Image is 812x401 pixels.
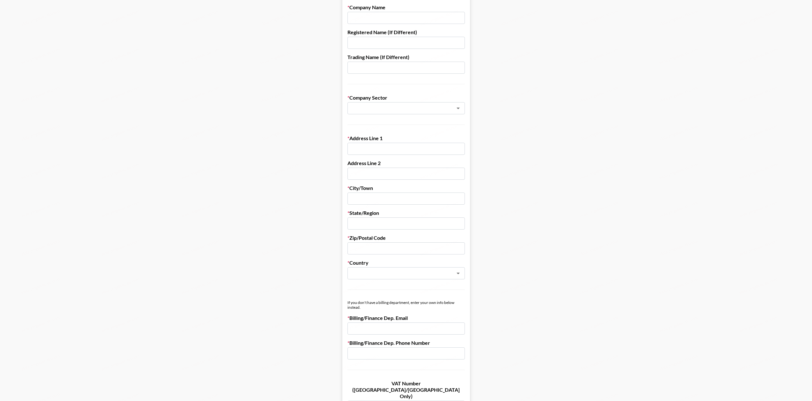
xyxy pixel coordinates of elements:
[347,315,465,321] label: Billing/Finance Dep. Email
[347,160,465,166] label: Address Line 2
[347,29,465,35] label: Registered Name (If Different)
[347,185,465,191] label: City/Town
[347,54,465,60] label: Trading Name (If Different)
[347,95,465,101] label: Company Sector
[347,340,465,346] label: Billing/Finance Dep. Phone Number
[347,300,465,310] div: If you don't have a billing department, enter your own info below instead.
[347,235,465,241] label: Zip/Postal Code
[347,380,465,399] label: VAT Number ([GEOGRAPHIC_DATA]/[GEOGRAPHIC_DATA] Only)
[454,104,463,113] button: Open
[347,4,465,11] label: Company Name
[347,135,465,141] label: Address Line 1
[347,260,465,266] label: Country
[454,269,463,278] button: Open
[347,210,465,216] label: State/Region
